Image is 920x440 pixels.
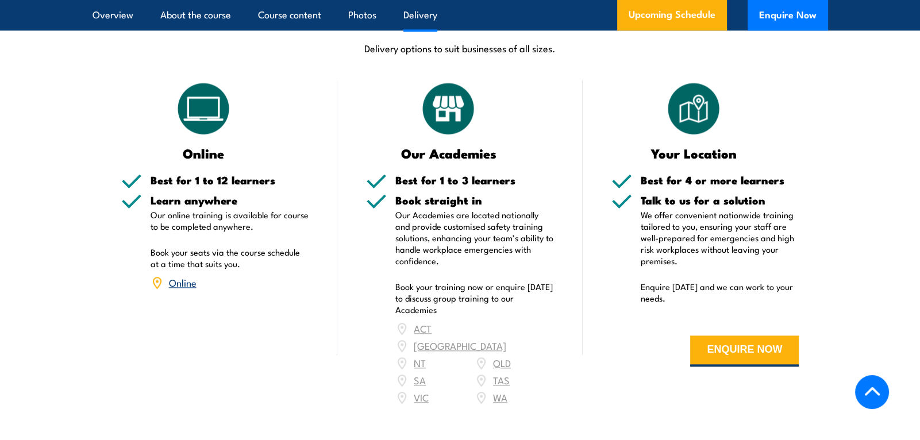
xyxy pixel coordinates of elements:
[151,246,309,269] p: Book your seats via the course schedule at a time that suits you.
[151,175,309,186] h5: Best for 1 to 12 learners
[366,146,531,160] h3: Our Academies
[395,195,554,206] h5: Book straight in
[121,146,286,160] h3: Online
[611,146,776,160] h3: Your Location
[93,41,828,55] p: Delivery options to suit businesses of all sizes.
[395,175,554,186] h5: Best for 1 to 3 learners
[641,209,799,267] p: We offer convenient nationwide training tailored to you, ensuring your staff are well-prepared fo...
[395,209,554,267] p: Our Academies are located nationally and provide customised safety training solutions, enhancing ...
[641,175,799,186] h5: Best for 4 or more learners
[151,195,309,206] h5: Learn anywhere
[151,209,309,232] p: Our online training is available for course to be completed anywhere.
[690,335,799,366] button: ENQUIRE NOW
[641,195,799,206] h5: Talk to us for a solution
[395,281,554,315] p: Book your training now or enquire [DATE] to discuss group training to our Academies
[169,275,197,289] a: Online
[641,281,799,304] p: Enquire [DATE] and we can work to your needs.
